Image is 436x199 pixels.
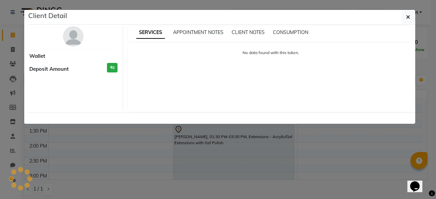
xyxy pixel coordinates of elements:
span: CLIENT NOTES [232,29,265,35]
h3: ₹0 [107,63,118,73]
img: avatar [63,26,83,47]
span: CONSUMPTION [273,29,308,35]
span: Deposit Amount [29,65,69,73]
iframe: chat widget [407,172,429,192]
span: SERVICES [136,27,165,39]
h5: Client Detail [28,11,67,21]
span: Wallet [29,52,45,60]
span: APPOINTMENT NOTES [173,29,223,35]
p: No data found with this token. [135,50,407,56]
